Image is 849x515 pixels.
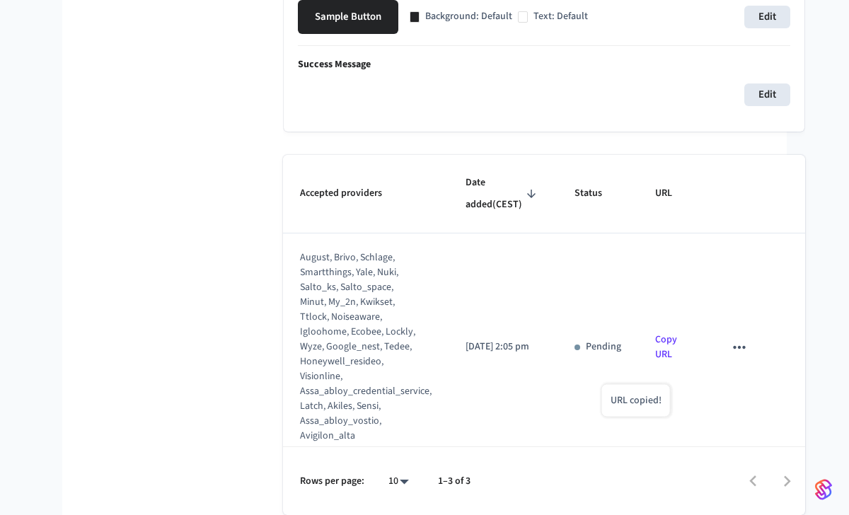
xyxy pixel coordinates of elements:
[298,57,790,72] p: Success Message
[381,471,415,492] div: 10
[300,183,400,204] span: Accepted providers
[300,250,418,444] div: august, brivo, schlage, smartthings, yale, nuki, salto_ks, salto_space, minut, my_2n, kwikset, tt...
[466,340,541,354] p: [DATE] 2:05 pm
[574,183,620,204] span: Status
[586,340,621,354] p: Pending
[438,474,470,489] p: 1–3 of 3
[425,9,512,24] p: Background: Default
[300,474,364,489] p: Rows per page:
[655,183,691,204] span: URL
[466,172,541,216] span: Date added(CEST)
[655,332,677,361] a: Copy URL
[815,478,832,501] img: SeamLogoGradient.69752ec5.svg
[611,393,662,408] p: URL copied!
[744,83,790,106] button: Edit
[744,6,790,28] button: Edit
[533,9,588,24] p: Text: Default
